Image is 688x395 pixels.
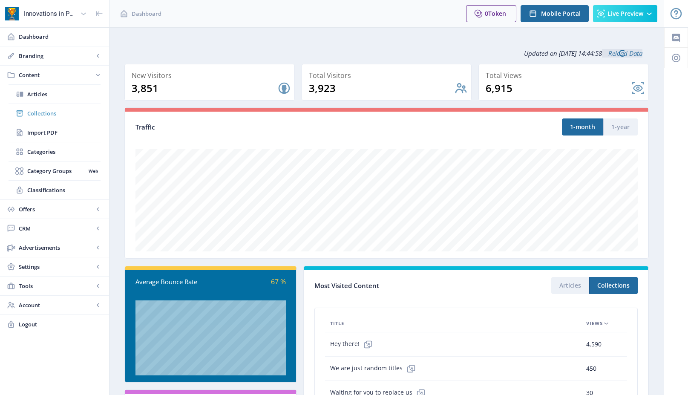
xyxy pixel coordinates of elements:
[486,81,631,95] div: 6,915
[19,32,102,41] span: Dashboard
[27,109,101,118] span: Collections
[19,262,94,271] span: Settings
[521,5,589,22] button: Mobile Portal
[602,49,642,58] a: Reload Data
[593,5,657,22] button: Live Preview
[132,81,277,95] div: 3,851
[27,90,101,98] span: Articles
[27,167,86,175] span: Category Groups
[586,339,602,349] span: 4,590
[132,69,291,81] div: New Visitors
[9,181,101,199] a: Classifications
[5,7,19,20] img: app-icon.png
[27,186,101,194] span: Classifications
[9,142,101,161] a: Categories
[19,320,102,329] span: Logout
[27,128,101,137] span: Import PDF
[488,9,506,17] span: Token
[562,118,603,136] button: 1-month
[586,363,596,374] span: 450
[19,243,94,252] span: Advertisements
[309,81,455,95] div: 3,923
[9,161,101,180] a: Category GroupsWeb
[589,277,638,294] button: Collections
[486,69,645,81] div: Total Views
[330,318,344,329] span: Title
[135,122,387,132] div: Traffic
[19,224,94,233] span: CRM
[586,318,603,329] span: Views
[9,104,101,123] a: Collections
[271,277,286,286] span: 67 %
[86,167,101,175] nb-badge: Web
[330,360,420,377] span: We are just random titles
[19,282,94,290] span: Tools
[135,277,211,287] div: Average Bounce Rate
[314,279,476,292] div: Most Visited Content
[19,301,94,309] span: Account
[24,4,77,23] div: Innovations in Pharmaceutical Technology (IPT)
[551,277,589,294] button: Articles
[309,69,468,81] div: Total Visitors
[19,52,94,60] span: Branding
[27,147,101,156] span: Categories
[132,9,161,18] span: Dashboard
[9,123,101,142] a: Import PDF
[603,118,638,136] button: 1-year
[19,71,94,79] span: Content
[541,10,581,17] span: Mobile Portal
[9,85,101,104] a: Articles
[19,205,94,213] span: Offers
[330,336,377,353] span: Hey there!
[607,10,643,17] span: Live Preview
[466,5,516,22] button: 0Token
[124,43,649,64] div: Updated on [DATE] 14:44:58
